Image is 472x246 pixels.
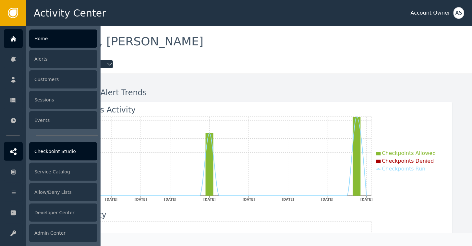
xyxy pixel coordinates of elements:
[4,142,97,161] a: Checkpoint Studio
[360,198,373,201] tspan: [DATE]
[29,70,97,88] div: Customers
[34,6,106,20] span: Activity Center
[4,183,97,202] a: Allow/Deny Lists
[4,29,97,48] a: Home
[382,158,434,164] span: Checkpoints Denied
[29,111,97,129] div: Events
[29,224,97,242] div: Admin Center
[134,198,147,201] tspan: [DATE]
[382,150,436,156] span: Checkpoints Allowed
[29,163,97,181] div: Service Catalog
[164,198,176,201] tspan: [DATE]
[4,70,97,89] a: Customers
[203,198,215,201] tspan: [DATE]
[46,36,453,50] div: Welcome , [PERSON_NAME]
[454,7,464,19] button: AS
[4,50,97,68] a: Alerts
[4,224,97,242] a: Admin Center
[242,198,255,201] tspan: [DATE]
[4,203,97,222] a: Developer Center
[282,198,294,201] tspan: [DATE]
[105,198,117,201] tspan: [DATE]
[29,204,97,222] div: Developer Center
[29,183,97,201] div: Allow/Deny Lists
[321,198,333,201] tspan: [DATE]
[29,91,97,109] div: Sessions
[29,142,97,160] div: Checkpoint Studio
[29,50,97,68] div: Alerts
[4,90,97,109] a: Sessions
[4,162,97,181] a: Service Catalog
[411,9,450,17] div: Account Owner
[382,166,426,172] span: Checkpoints Run
[29,29,97,48] div: Home
[4,111,97,130] a: Events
